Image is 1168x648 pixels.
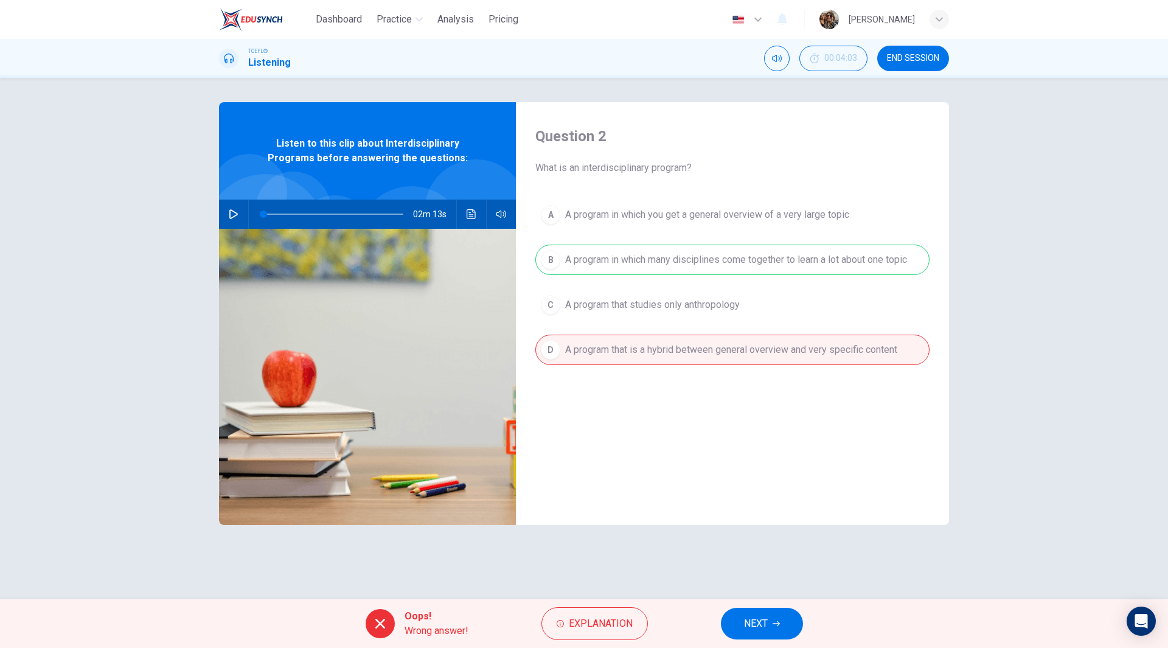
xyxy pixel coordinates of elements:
[824,54,857,63] span: 00:04:03
[316,12,362,27] span: Dashboard
[437,12,474,27] span: Analysis
[1127,607,1156,636] div: Open Intercom Messenger
[721,608,803,639] button: NEXT
[535,161,930,175] span: What is an interdisciplinary program?
[799,46,867,71] button: 00:04:03
[535,127,930,146] h4: Question 2
[764,46,790,71] div: Mute
[405,609,468,624] span: Oops!
[731,15,746,24] img: en
[219,7,311,32] a: EduSynch logo
[462,200,481,229] button: Click to see the audio transcription
[744,615,768,632] span: NEXT
[799,46,867,71] div: Hide
[569,615,633,632] span: Explanation
[311,9,367,30] button: Dashboard
[849,12,915,27] div: [PERSON_NAME]
[248,55,291,70] h1: Listening
[541,607,648,640] button: Explanation
[413,200,456,229] span: 02m 13s
[259,136,476,165] span: Listen to this clip about Interdisciplinary Programs before answering the questions:
[377,12,412,27] span: Practice
[405,624,468,638] span: Wrong answer!
[488,12,518,27] span: Pricing
[877,46,949,71] button: END SESSION
[484,9,523,30] button: Pricing
[219,7,283,32] img: EduSynch logo
[248,47,268,55] span: TOEFL®
[433,9,479,30] button: Analysis
[819,10,839,29] img: Profile picture
[887,54,939,63] span: END SESSION
[372,9,428,30] button: Practice
[219,229,516,525] img: Listen to this clip about Interdisciplinary Programs before answering the questions:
